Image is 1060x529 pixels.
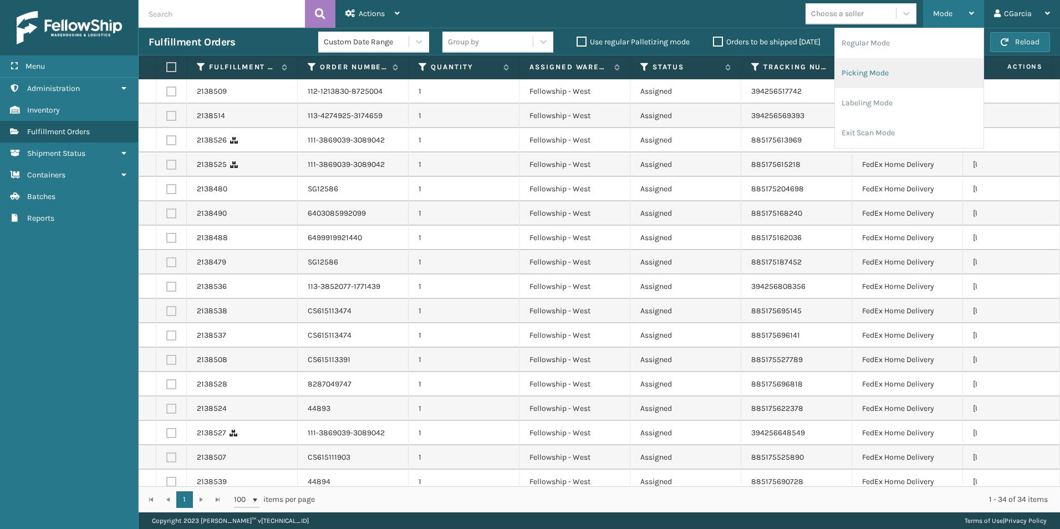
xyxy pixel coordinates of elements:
td: Assigned [630,323,741,348]
td: 111-3869039-3089042 [298,152,409,177]
a: 1 [176,491,193,508]
a: Privacy Policy [1005,517,1047,525]
a: 394256648549 [751,428,805,438]
td: 1 [409,323,519,348]
td: Fellowship - West [519,372,630,396]
td: FedEx Home Delivery [852,299,963,323]
label: Tracking Number [763,62,830,72]
a: 2138528 [197,379,227,390]
td: 1 [409,470,519,494]
a: 394256517742 [751,87,802,96]
td: Assigned [630,177,741,201]
a: 2138524 [197,403,227,414]
span: Actions [359,9,385,18]
td: Fellowship - West [519,348,630,372]
span: Menu [26,62,45,71]
span: items per page [234,491,315,508]
td: Assigned [630,226,741,250]
a: Terms of Use [965,517,1003,525]
td: CS615111903 [298,445,409,470]
div: Group by [448,36,479,48]
span: Shipment Status [27,149,85,158]
a: 394256569393 [751,111,804,120]
a: 2138526 [197,135,227,146]
a: 885175168240 [751,208,802,218]
td: 113-4274925-3174659 [298,104,409,128]
h3: Fulfillment Orders [149,35,235,49]
td: 1 [409,396,519,421]
li: Regular Mode [835,28,983,58]
a: 2138537 [197,330,226,341]
div: Custom Date Range [324,36,410,48]
td: 1 [409,274,519,299]
img: logo [17,11,122,44]
td: Fellowship - West [519,104,630,128]
td: FedEx Home Delivery [852,177,963,201]
td: 1 [409,299,519,323]
label: Use regular Palletizing mode [577,37,690,47]
td: Fellowship - West [519,201,630,226]
td: FedEx Home Delivery [852,421,963,445]
li: Exit Scan Mode [835,118,983,148]
label: Orders to be shipped [DATE] [713,37,821,47]
td: Assigned [630,396,741,421]
td: Fellowship - West [519,299,630,323]
a: 885175696818 [751,379,803,389]
td: Assigned [630,299,741,323]
td: Fellowship - West [519,445,630,470]
td: Assigned [630,250,741,274]
a: 2138514 [197,110,225,121]
td: CS615113391 [298,348,409,372]
td: FedEx Home Delivery [852,152,963,177]
li: Picking Mode [835,58,983,88]
a: 885175162036 [751,233,802,242]
p: Copyright 2023 [PERSON_NAME]™ v [TECHNICAL_ID] [152,512,309,529]
td: Fellowship - West [519,226,630,250]
td: 1 [409,104,519,128]
td: FedEx Home Delivery [852,470,963,494]
label: Status [653,62,720,72]
td: SG12586 [298,250,409,274]
a: 2138539 [197,476,227,487]
td: FedEx Home Delivery [852,396,963,421]
div: Choose a seller [811,8,864,19]
a: 885175527789 [751,355,803,364]
td: Assigned [630,152,741,177]
td: Fellowship - West [519,323,630,348]
a: 2138490 [197,208,227,219]
td: Assigned [630,104,741,128]
td: Fellowship - West [519,128,630,152]
a: 885175525890 [751,452,804,462]
a: 2138538 [197,306,227,317]
a: 885175615218 [751,160,801,169]
a: 2138509 [197,86,227,97]
button: Reload [990,32,1050,52]
a: 885175622378 [751,404,803,413]
a: 885175695145 [751,306,802,316]
td: Assigned [630,470,741,494]
td: Fellowship - West [519,396,630,421]
span: 100 [234,494,251,505]
td: FedEx Home Delivery [852,201,963,226]
a: 2138525 [197,159,227,170]
td: Assigned [630,128,741,152]
label: Assigned Warehouse [529,62,609,72]
td: 1 [409,372,519,396]
a: 2138488 [197,232,228,243]
td: Fellowship - West [519,250,630,274]
td: Fellowship - West [519,274,630,299]
a: 885175187452 [751,257,802,267]
td: 1 [409,152,519,177]
a: 2138507 [197,452,226,463]
a: 2138508 [197,354,227,365]
label: Quantity [431,62,498,72]
span: Administration [27,84,80,93]
td: 111-3869039-3089042 [298,128,409,152]
a: 885175613969 [751,135,802,145]
li: Labeling Mode [835,88,983,118]
td: Assigned [630,421,741,445]
td: 44893 [298,396,409,421]
td: FedEx Home Delivery [852,274,963,299]
td: 8287049747 [298,372,409,396]
span: Reports [27,213,54,223]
